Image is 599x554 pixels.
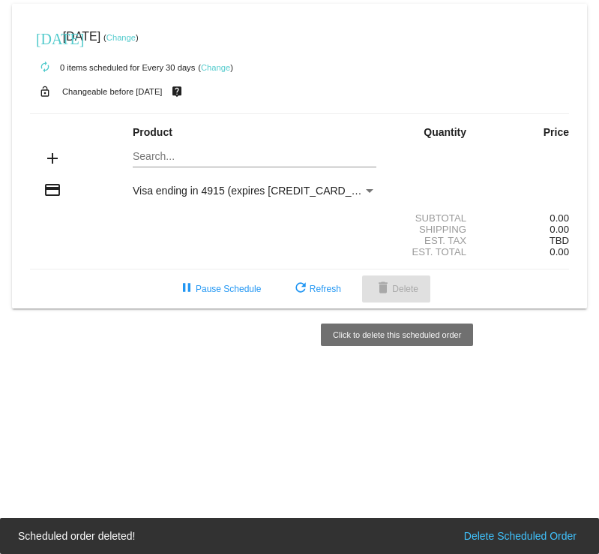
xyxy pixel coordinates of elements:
small: 0 items scheduled for Every 30 days [30,63,195,72]
small: Changeable before [DATE] [62,87,163,96]
mat-icon: add [43,149,61,167]
span: 0.00 [550,224,569,235]
button: Pause Schedule [166,275,273,303]
span: TBD [550,235,569,246]
span: Refresh [292,284,341,294]
button: Delete Scheduled Order [460,528,581,543]
div: Est. Tax [389,235,479,246]
mat-select: Payment Method [133,185,376,197]
div: 0.00 [479,212,569,224]
strong: Price [544,126,569,138]
mat-icon: [DATE] [36,29,54,47]
div: Subtotal [389,212,479,224]
div: Shipping [389,224,479,235]
strong: Quantity [424,126,466,138]
small: ( ) [103,33,139,42]
button: Refresh [280,275,353,303]
input: Search... [133,151,376,163]
mat-icon: pause [178,280,196,298]
div: Est. Total [389,246,479,257]
button: Delete [362,275,430,303]
mat-icon: credit_card [43,181,61,199]
mat-icon: live_help [168,82,186,101]
mat-icon: delete [374,280,392,298]
strong: Product [133,126,172,138]
span: 0.00 [550,246,569,257]
mat-icon: autorenew [36,59,54,77]
span: Pause Schedule [178,284,261,294]
mat-icon: refresh [292,280,310,298]
a: Change [201,63,230,72]
simple-snack-bar: Scheduled order deleted! [18,528,581,543]
small: ( ) [198,63,233,72]
span: Delete [374,284,418,294]
a: Change [106,33,136,42]
mat-icon: lock_open [36,82,54,101]
span: Visa ending in 4915 (expires [CREDIT_CARD_DATA]) [133,185,384,197]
